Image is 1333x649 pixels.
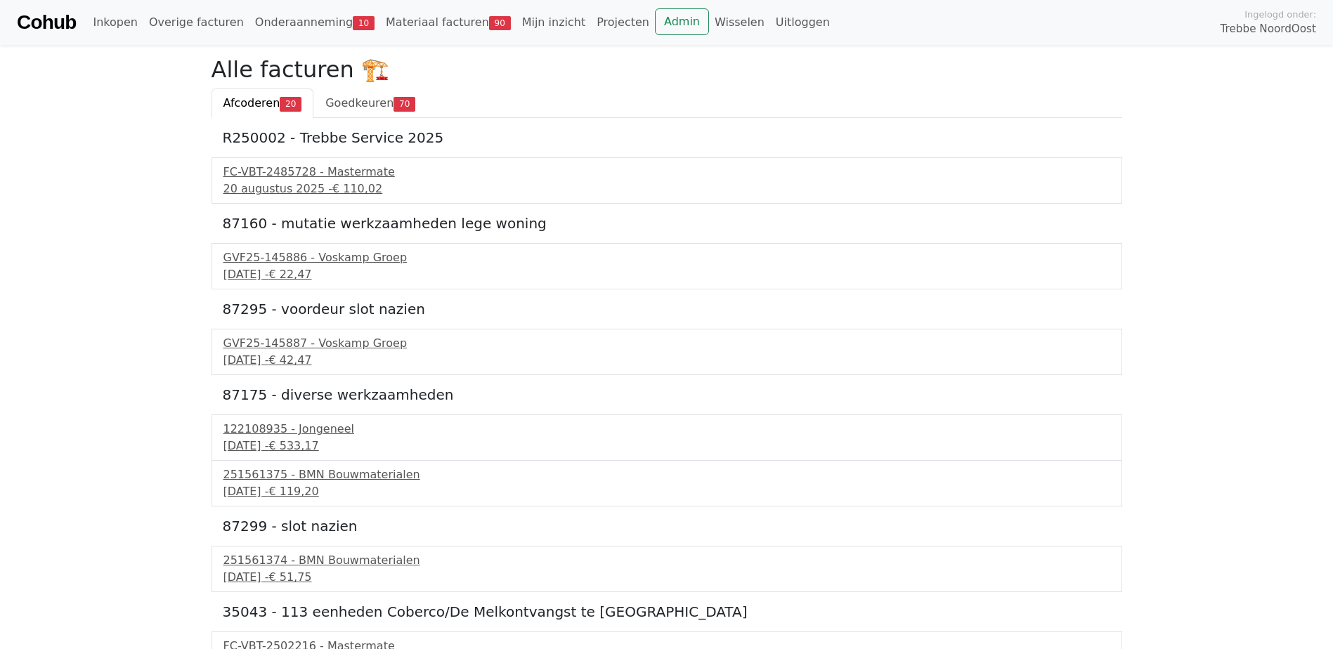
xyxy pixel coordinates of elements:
div: [DATE] - [223,569,1110,586]
span: Afcoderen [223,96,280,110]
div: 20 augustus 2025 - [223,181,1110,197]
div: 251561375 - BMN Bouwmaterialen [223,466,1110,483]
a: 251561375 - BMN Bouwmaterialen[DATE] -€ 119,20 [223,466,1110,500]
span: € 533,17 [268,439,318,452]
span: Ingelogd onder: [1244,8,1316,21]
span: Trebbe NoordOost [1221,21,1316,37]
div: [DATE] - [223,483,1110,500]
div: 251561374 - BMN Bouwmaterialen [223,552,1110,569]
div: 122108935 - Jongeneel [223,421,1110,438]
div: GVF25-145886 - Voskamp Groep [223,249,1110,266]
h5: 87175 - diverse werkzaamheden [223,386,1111,403]
a: Cohub [17,6,76,39]
h5: 87160 - mutatie werkzaamheden lege woning [223,215,1111,232]
span: € 42,47 [268,353,311,367]
a: GVF25-145886 - Voskamp Groep[DATE] -€ 22,47 [223,249,1110,283]
a: Mijn inzicht [516,8,592,37]
span: € 51,75 [268,570,311,584]
div: FC-VBT-2485728 - Mastermate [223,164,1110,181]
a: Overige facturen [143,8,249,37]
h5: 87299 - slot nazien [223,518,1111,535]
a: Goedkeuren70 [313,88,427,118]
div: [DATE] - [223,352,1110,369]
h5: R250002 - Trebbe Service 2025 [223,129,1111,146]
div: [DATE] - [223,438,1110,454]
span: 10 [353,16,375,30]
a: 122108935 - Jongeneel[DATE] -€ 533,17 [223,421,1110,454]
div: [DATE] - [223,266,1110,283]
a: Onderaanneming10 [249,8,380,37]
span: 90 [489,16,511,30]
a: Wisselen [709,8,770,37]
h5: 87295 - voordeur slot nazien [223,301,1111,317]
span: 70 [394,97,415,111]
a: GVF25-145887 - Voskamp Groep[DATE] -€ 42,47 [223,335,1110,369]
a: Admin [655,8,709,35]
a: 251561374 - BMN Bouwmaterialen[DATE] -€ 51,75 [223,552,1110,586]
a: Inkopen [87,8,143,37]
a: FC-VBT-2485728 - Mastermate20 augustus 2025 -€ 110,02 [223,164,1110,197]
a: Uitloggen [770,8,835,37]
h2: Alle facturen 🏗️ [212,56,1122,83]
a: Materiaal facturen90 [380,8,516,37]
a: Projecten [591,8,655,37]
span: 20 [280,97,301,111]
span: € 119,20 [268,485,318,498]
a: Afcoderen20 [212,88,314,118]
span: Goedkeuren [325,96,394,110]
span: € 110,02 [332,182,382,195]
div: GVF25-145887 - Voskamp Groep [223,335,1110,352]
span: € 22,47 [268,268,311,281]
h5: 35043 - 113 eenheden Coberco/De Melkontvangst te [GEOGRAPHIC_DATA] [223,603,1111,620]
